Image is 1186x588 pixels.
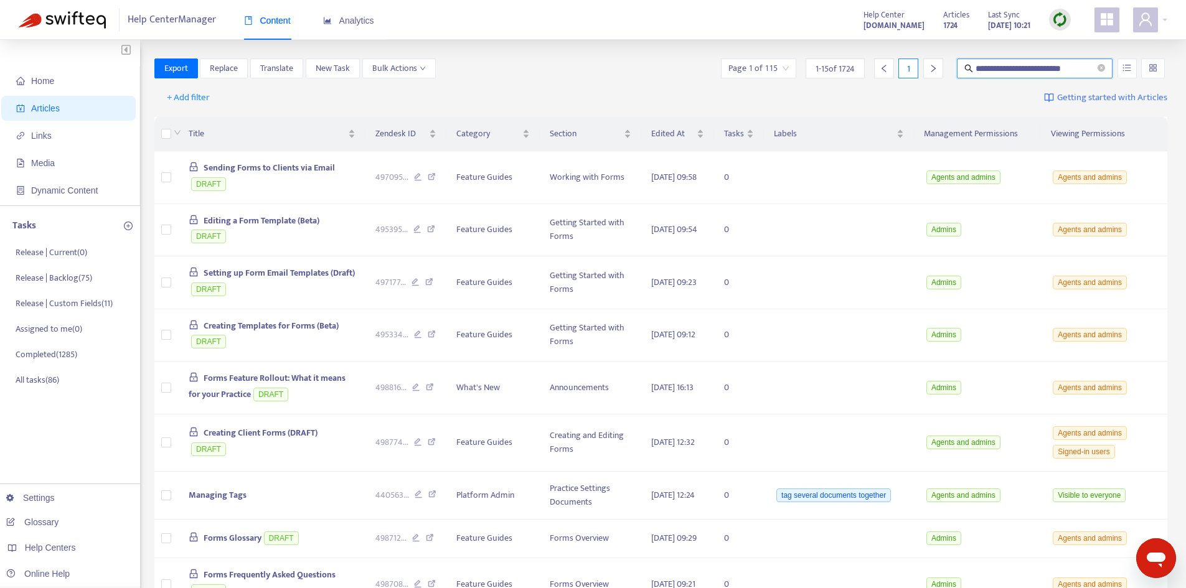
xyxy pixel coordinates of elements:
td: Creating and Editing Forms [540,414,641,472]
iframe: Button to launch messaging window [1136,538,1176,578]
td: Feature Guides [446,204,540,257]
span: [DATE] 09:23 [651,275,697,289]
span: Articles [943,8,969,22]
span: left [880,64,888,73]
td: Feature Guides [446,256,540,309]
td: Forms Overview [540,520,641,559]
span: file-image [16,159,25,167]
p: Tasks [12,218,36,233]
span: book [244,16,253,25]
span: 498774 ... [375,436,408,449]
td: 0 [714,520,764,559]
a: Glossary [6,517,59,527]
span: lock [189,320,199,330]
td: 0 [714,309,764,362]
span: 495395 ... [375,223,408,236]
span: Export [164,62,188,75]
p: Release | Backlog ( 75 ) [16,271,92,284]
p: Release | Custom Fields ( 11 ) [16,297,113,310]
span: Help Center [864,8,905,22]
span: Admins [926,381,961,394]
p: Release | Current ( 0 ) [16,246,87,259]
span: Translate [260,62,293,75]
span: Section [550,127,621,141]
span: Getting started with Articles [1057,91,1167,105]
span: tag several documents together [776,488,891,502]
span: lock [189,162,199,172]
span: Home [31,76,54,86]
span: Tasks [724,127,744,141]
strong: [DATE] 10:21 [988,19,1030,32]
span: Replace [210,62,238,75]
span: search [964,64,973,73]
button: unordered-list [1118,58,1137,78]
span: Agents and admins [1053,328,1127,342]
span: close-circle [1098,63,1105,75]
span: 495334 ... [375,328,408,342]
span: close-circle [1098,64,1105,72]
span: Agents and admins [926,436,1000,449]
span: Last Sync [988,8,1020,22]
span: Links [31,131,52,141]
span: Sending Forms to Clients via Email [204,161,335,175]
span: 497177 ... [375,276,406,289]
td: Practice Settings Documents [540,472,641,520]
span: Managing Tags [189,488,247,502]
span: Agents and admins [1053,276,1127,289]
td: Getting Started with Forms [540,256,641,309]
th: Labels [764,117,914,151]
span: lock [189,569,199,579]
button: Translate [250,58,303,78]
span: Bulk Actions [372,62,426,75]
span: 497095 ... [375,170,408,184]
td: Feature Guides [446,414,540,472]
span: appstore [1099,12,1114,27]
span: lock [189,532,199,542]
span: 440563 ... [375,488,409,502]
span: DRAFT [191,442,226,456]
span: Agents and admins [926,488,1000,502]
strong: 1724 [943,19,958,32]
span: Agents and admins [1053,170,1127,184]
span: + Add filter [167,90,210,105]
span: Admins [926,328,961,342]
span: DRAFT [264,531,299,545]
span: lock [189,427,199,437]
span: down [174,129,181,136]
span: DRAFT [253,388,288,401]
a: Online Help [6,569,70,579]
span: container [16,186,25,195]
span: Admins [926,223,961,236]
p: Completed ( 1285 ) [16,348,77,361]
span: [DATE] 09:29 [651,531,697,545]
span: Title [189,127,346,141]
span: Forms Glossary [204,531,261,545]
button: Bulk Actionsdown [362,58,436,78]
span: Agents and admins [1053,381,1127,394]
a: Getting started with Articles [1044,88,1167,108]
span: Help Center Manager [128,8,216,32]
span: user [1138,12,1153,27]
th: Category [446,117,540,151]
span: DRAFT [191,335,226,348]
a: Settings [6,493,55,503]
span: home [16,77,25,85]
td: Feature Guides [446,151,540,204]
p: All tasks ( 86 ) [16,373,59,386]
span: right [929,64,938,73]
span: DRAFT [191,282,226,296]
td: Announcements [540,362,641,414]
span: Agents and admins [1053,531,1127,545]
span: lock [189,267,199,277]
span: Signed-in users [1053,445,1114,459]
span: Visible to everyone [1053,488,1126,502]
span: Analytics [323,16,374,26]
span: Labels [774,127,894,141]
span: area-chart [323,16,332,25]
span: 1 - 15 of 1724 [816,62,855,75]
td: Platform Admin [446,472,540,520]
span: Creating Templates for Forms (Beta) [204,319,339,333]
span: Dynamic Content [31,185,98,195]
span: DRAFT [191,177,226,191]
span: Edited At [651,127,694,141]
